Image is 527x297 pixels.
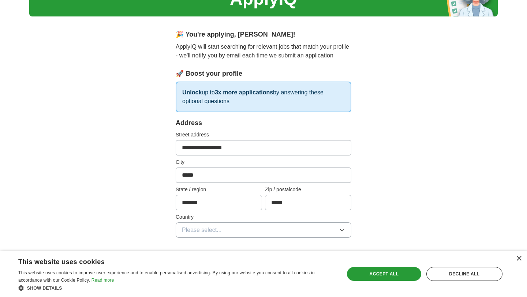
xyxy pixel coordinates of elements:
div: This website uses cookies [18,255,317,266]
label: Zip / postalcode [265,186,351,193]
span: This website uses cookies to improve user experience and to enable personalised advertising. By u... [18,270,315,283]
a: Read more, opens a new window [91,278,114,283]
strong: 3x more applications [215,89,273,95]
div: 🚀 Boost your profile [176,69,351,79]
div: Accept all [347,267,421,281]
p: up to by answering these optional questions [176,82,351,112]
span: Show details [27,286,62,291]
label: Street address [176,131,351,139]
p: ApplyIQ will start searching for relevant jobs that match your profile - we'll notify you by emai... [176,42,351,60]
span: Please select... [182,226,222,234]
div: Close [516,256,522,262]
label: City [176,158,351,166]
button: Please select... [176,222,351,238]
strong: Unlock [182,89,202,95]
label: Country [176,213,351,221]
div: 🎉 You're applying , [PERSON_NAME] ! [176,30,351,40]
label: State / region [176,186,262,193]
div: Address [176,118,351,128]
div: Decline all [426,267,502,281]
div: Show details [18,284,335,292]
